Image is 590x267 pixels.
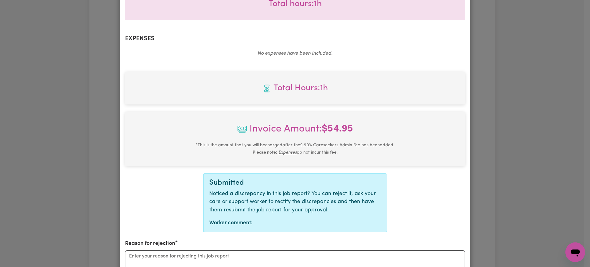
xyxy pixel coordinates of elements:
b: Please note: [253,150,277,155]
h2: Expenses [125,35,465,42]
strong: Worker comment: [209,220,253,226]
span: Submitted [209,179,244,187]
span: Invoice Amount: [130,122,460,141]
small: This is the amount that you will be charged after the 9.90 % Careseekers Admin Fee has been added... [195,143,395,155]
p: Noticed a discrepancy in this job report? You can reject it, ask your care or support worker to r... [209,190,382,214]
u: Expenses [278,150,297,155]
em: No expenses have been included. [258,51,332,56]
span: Total hours worked: 1 hour [130,82,460,95]
label: Reason for rejection [125,240,175,248]
b: $ 54.95 [322,124,353,134]
iframe: Button to launch messaging window [565,242,585,262]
